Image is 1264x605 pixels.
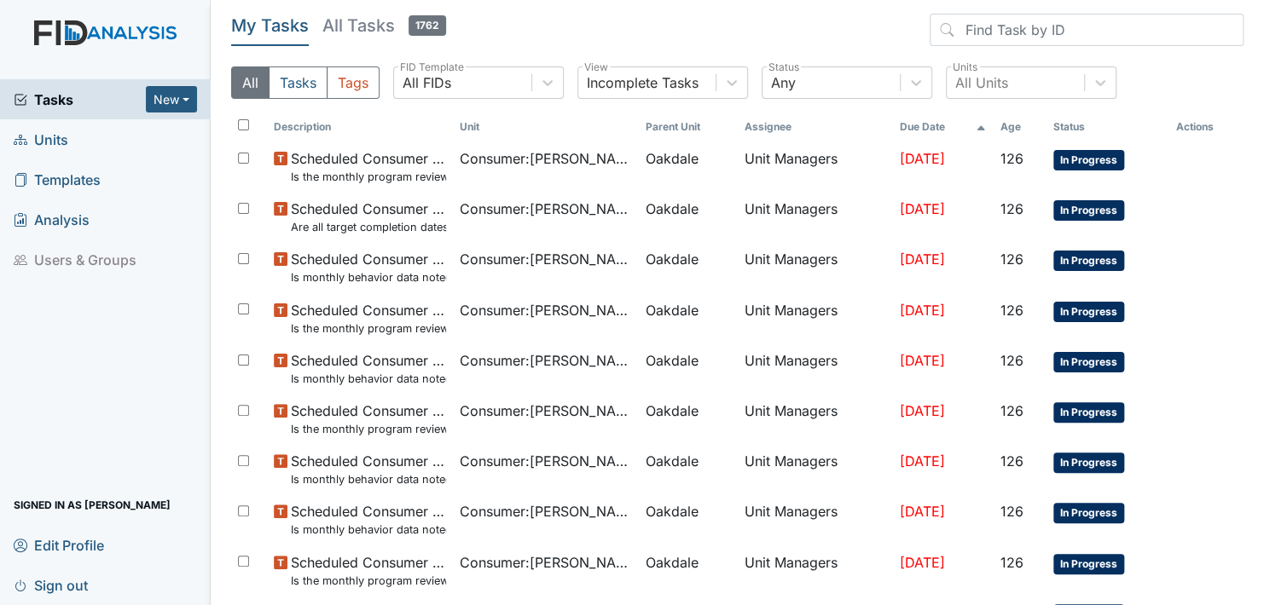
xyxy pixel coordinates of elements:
span: Oakdale [646,199,699,219]
th: Toggle SortBy [267,112,453,141]
span: Scheduled Consumer Chart Review Are all target completion dates current (not expired)? [291,199,446,235]
span: In Progress [1053,554,1124,574]
th: Actions [1169,112,1244,141]
td: Unit Managers [738,444,893,494]
span: In Progress [1053,352,1124,372]
button: Tasks [269,66,328,99]
span: In Progress [1053,150,1124,170]
th: Toggle SortBy [639,112,738,141]
span: 126 [1000,150,1023,167]
a: Tasks [14,89,146,110]
span: Consumer : [PERSON_NAME] [460,400,632,421]
span: Scheduled Consumer Chart Review Is monthly behavior data noted in Q Review (programmatic reports)? [291,451,446,487]
div: Type filter [231,66,380,99]
span: [DATE] [900,554,945,571]
span: Scheduled Consumer Chart Review Is the monthly program review completed by the 15th of the previo... [291,552,446,589]
span: Sign out [14,572,88,598]
td: Unit Managers [738,141,893,192]
span: Oakdale [646,300,699,320]
div: Any [771,72,796,93]
span: 126 [1000,503,1023,520]
span: Scheduled Consumer Chart Review Is the monthly program review completed by the 15th of the previo... [291,148,446,185]
td: Unit Managers [738,494,893,544]
small: Is monthly behavior data noted in Q Review (programmatic reports)? [291,269,446,285]
span: 126 [1000,554,1023,571]
span: Scheduled Consumer Chart Review Is monthly behavior data noted in Q Review (programmatic reports)? [291,249,446,285]
span: Oakdale [646,400,699,421]
small: Is the monthly program review completed by the 15th of the previous month? [291,169,446,185]
h5: My Tasks [231,14,309,37]
th: Toggle SortBy [993,112,1046,141]
span: [DATE] [900,402,945,419]
th: Toggle SortBy [1047,112,1169,141]
button: Tags [327,66,380,99]
span: 126 [1000,352,1023,369]
span: [DATE] [900,150,945,167]
span: Scheduled Consumer Chart Review Is monthly behavior data noted in Q Review (programmatic reports)? [291,501,446,538]
th: Toggle SortBy [893,112,994,141]
span: Consumer : [PERSON_NAME] [460,501,632,521]
span: 126 [1000,452,1023,470]
span: Analysis [14,206,90,233]
span: Signed in as [PERSON_NAME] [14,492,171,518]
small: Is the monthly program review completed by the 15th of the previous month? [291,421,446,437]
div: Incomplete Tasks [587,72,699,93]
span: Consumer : [PERSON_NAME] [460,148,632,169]
span: Scheduled Consumer Chart Review Is the monthly program review completed by the 15th of the previo... [291,400,446,437]
span: [DATE] [900,251,945,268]
span: Oakdale [646,451,699,471]
span: [DATE] [900,200,945,217]
td: Unit Managers [738,242,893,292]
span: Units [14,126,68,153]
span: Consumer : [PERSON_NAME] [460,300,632,320]
span: Oakdale [646,501,699,521]
span: 126 [1000,302,1023,319]
span: [DATE] [900,452,945,470]
td: Unit Managers [738,293,893,343]
span: Oakdale [646,350,699,371]
th: Toggle SortBy [453,112,639,141]
button: New [146,86,197,112]
span: Templates [14,166,101,193]
div: All Units [955,72,1008,93]
span: In Progress [1053,452,1124,473]
span: Oakdale [646,552,699,573]
span: In Progress [1053,402,1124,423]
span: [DATE] [900,503,945,520]
th: Assignee [738,112,893,141]
span: Scheduled Consumer Chart Review Is monthly behavior data noted in Q Review (programmatic reports)? [291,350,446,387]
h5: All Tasks [322,14,446,37]
span: Scheduled Consumer Chart Review Is the monthly program review completed by the 15th of the previo... [291,300,446,337]
small: Is monthly behavior data noted in Q Review (programmatic reports)? [291,371,446,387]
span: In Progress [1053,200,1124,221]
span: 1762 [409,15,446,36]
small: Is monthly behavior data noted in Q Review (programmatic reports)? [291,471,446,487]
small: Is the monthly program review completed by the 15th of the previous month? [291,573,446,589]
span: In Progress [1053,251,1124,271]
small: Is monthly behavior data noted in Q Review (programmatic reports)? [291,521,446,538]
span: 126 [1000,200,1023,217]
small: Is the monthly program review completed by the 15th of the previous month? [291,320,446,337]
button: All [231,66,270,99]
input: Toggle All Rows Selected [238,119,249,130]
span: Consumer : [PERSON_NAME] [460,249,632,269]
span: In Progress [1053,302,1124,322]
td: Unit Managers [738,394,893,444]
small: Are all target completion dates current (not expired)? [291,219,446,235]
span: In Progress [1053,503,1124,523]
div: All FIDs [403,72,451,93]
span: 126 [1000,251,1023,268]
span: Edit Profile [14,532,104,558]
span: [DATE] [900,302,945,319]
span: Oakdale [646,148,699,169]
span: 126 [1000,402,1023,419]
input: Find Task by ID [930,14,1244,46]
td: Unit Managers [738,343,893,394]
span: Consumer : [PERSON_NAME] [460,451,632,471]
td: Unit Managers [738,545,893,596]
td: Unit Managers [738,192,893,242]
span: Consumer : [PERSON_NAME] [460,350,632,371]
span: Oakdale [646,249,699,269]
span: Consumer : [PERSON_NAME] [460,552,632,573]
